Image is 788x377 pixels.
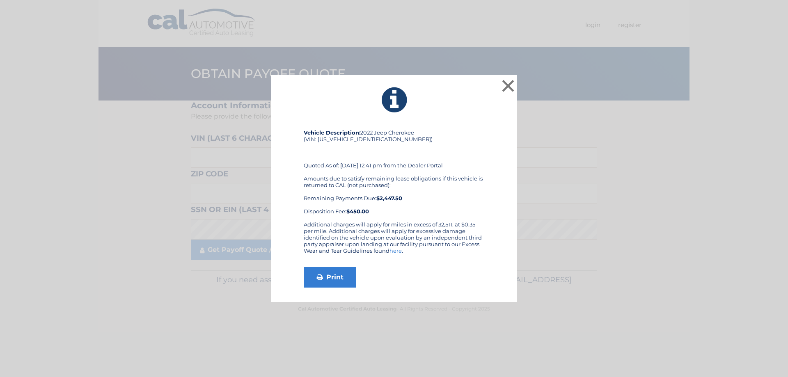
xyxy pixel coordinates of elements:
strong: $450.00 [346,208,369,215]
strong: Vehicle Description: [304,129,360,136]
div: Amounts due to satisfy remaining lease obligations if this vehicle is returned to CAL (not purcha... [304,175,484,215]
b: $2,447.50 [376,195,402,201]
a: here [389,247,402,254]
div: 2022 Jeep Cherokee (VIN: [US_VEHICLE_IDENTIFICATION_NUMBER]) Quoted As of: [DATE] 12:41 pm from t... [304,129,484,221]
a: Print [304,267,356,288]
button: × [500,78,516,94]
div: Additional charges will apply for miles in excess of 32,511, at $0.35 per mile. Additional charge... [304,221,484,260]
